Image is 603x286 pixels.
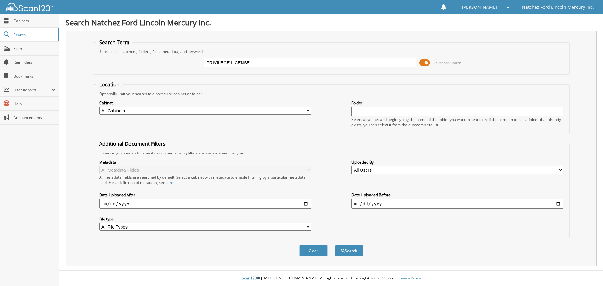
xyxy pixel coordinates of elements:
[59,271,603,286] div: © [DATE]-[DATE] [DOMAIN_NAME]. All rights reserved | appg04-scan123-com |
[351,100,563,105] label: Folder
[14,18,56,24] span: Cabinets
[14,115,56,120] span: Announcements
[6,3,53,11] img: scan123-logo-white.svg
[99,159,311,165] label: Metadata
[351,117,563,127] div: Select a cabinet and begin typing the name of the folder you want to search in. If the name match...
[335,245,363,256] button: Search
[572,256,603,286] iframe: Chat Widget
[351,159,563,165] label: Uploaded By
[96,91,567,96] div: Optionally limit your search to a particular cabinet or folder
[96,150,567,156] div: Enhance your search for specific documents using filters such as date and file type.
[522,5,594,9] span: Natchez Ford Lincoln Mercury Inc.
[242,275,257,281] span: Scan123
[462,5,497,9] span: [PERSON_NAME]
[99,216,311,222] label: File type
[14,87,52,93] span: User Reports
[96,140,169,147] legend: Additional Document Filters
[14,32,55,37] span: Search
[14,60,56,65] span: Reminders
[99,175,311,185] div: All metadata fields are searched by default. Select a cabinet with metadata to enable filtering b...
[299,245,328,256] button: Clear
[96,39,133,46] legend: Search Term
[14,46,56,51] span: Scan
[351,192,563,197] label: Date Uploaded Before
[99,100,311,105] label: Cabinet
[14,101,56,106] span: Help
[351,199,563,209] input: end
[165,180,173,185] a: here
[96,81,123,88] legend: Location
[96,49,567,54] div: Searches all cabinets, folders, files, metadata, and keywords
[99,199,311,209] input: start
[397,275,421,281] a: Privacy Policy
[66,17,597,28] h1: Search Natchez Ford Lincoln Mercury Inc.
[433,61,461,65] span: Advanced Search
[14,73,56,79] span: Bookmarks
[99,192,311,197] label: Date Uploaded After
